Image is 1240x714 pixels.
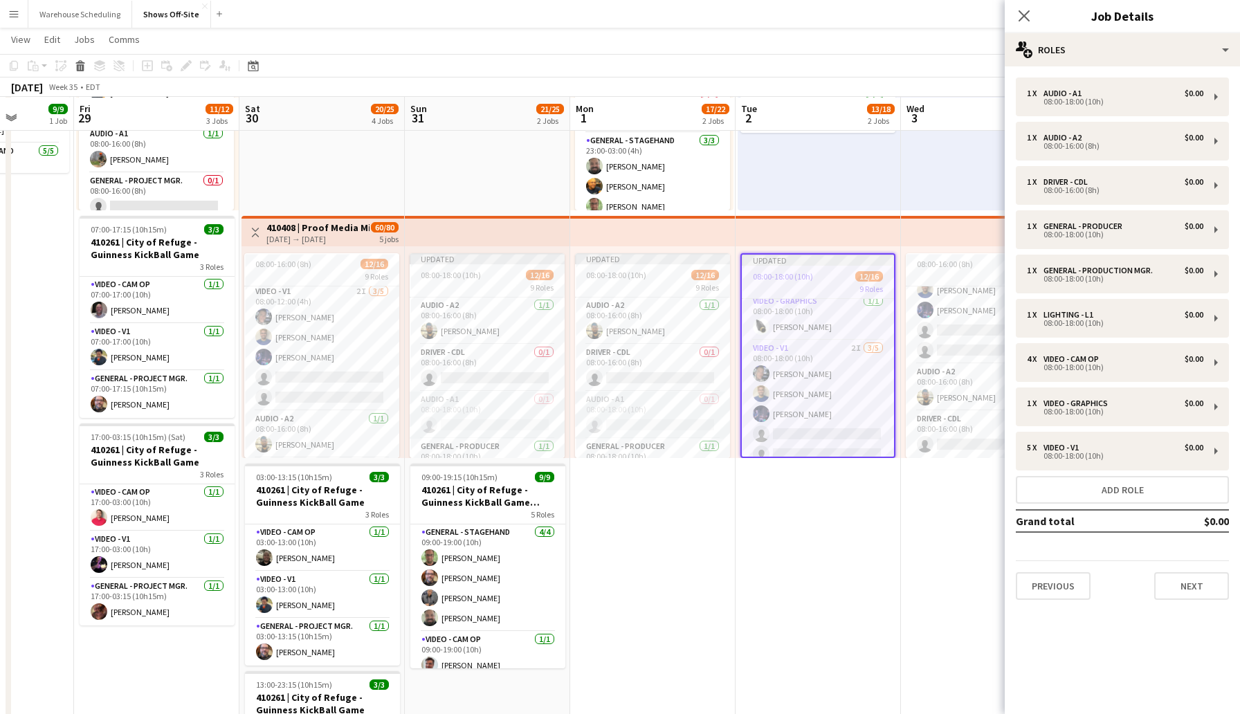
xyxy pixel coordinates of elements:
span: Jobs [74,33,95,46]
app-card-role: Video - Graphics1/108:00-18:00 (10h)[PERSON_NAME] [742,293,894,340]
div: Roles [1005,33,1240,66]
div: 08:00-18:00 (10h) [1027,452,1203,459]
a: Jobs [69,30,100,48]
app-job-card: 08:00-16:00 (8h)12/169 Roles08:00-12:00 (4h)[PERSON_NAME]Video - V12I3/508:00-12:00 (4h)[PERSON_N... [244,253,399,458]
div: 5 jobs [379,232,399,244]
span: Week 35 [46,82,80,92]
div: $0.00 [1185,443,1203,452]
span: Fri [80,102,91,115]
div: $0.00 [1185,89,1203,98]
app-card-role: 08:00-12:00 (4h)[PERSON_NAME][PERSON_NAME][PERSON_NAME] [906,237,1061,364]
span: 17/22 [702,104,729,114]
app-job-card: 07:00-17:15 (10h15m)3/3410261 | City of Refuge - Guinness KickBall Game3 RolesVideo - Cam Op1/107... [80,216,235,418]
div: 2 Jobs [702,116,729,126]
span: 9 Roles [695,282,719,293]
app-card-role: General - Producer1/108:00-18:00 (10h) [410,439,565,486]
app-card-role: General - Project Mgr.1/103:00-13:15 (10h15m)[PERSON_NAME] [245,619,400,666]
app-card-role: Video - Cam Op1/109:00-19:00 (10h)[PERSON_NAME] [410,632,565,679]
div: Updated [742,255,894,266]
span: 9/9 [48,104,68,114]
span: 31 [408,110,427,126]
app-card-role: General - Stagehand4/409:00-19:00 (10h)[PERSON_NAME][PERSON_NAME][PERSON_NAME][PERSON_NAME] [410,524,565,632]
span: 08:00-16:00 (8h) [255,259,311,269]
td: Grand total [1016,510,1164,532]
div: Updated08:00-18:00 (10h)12/169 RolesAudio - A21/108:00-16:00 (8h)[PERSON_NAME]Driver - CDL0/108:0... [410,253,565,458]
span: 3 Roles [200,262,224,272]
button: Next [1154,572,1229,600]
div: 1 x [1027,89,1043,98]
div: 4 Jobs [372,116,398,126]
button: Add role [1016,476,1229,504]
span: 21/25 [536,104,564,114]
span: Tue [741,102,757,115]
div: $0.00 [1185,266,1203,275]
div: 08:00-16:00 (8h) [1027,187,1203,194]
span: Wed [906,102,924,115]
h3: Job Details [1005,7,1240,25]
app-card-role: Video - Cam Op1/117:00-03:00 (10h)[PERSON_NAME] [80,484,235,531]
a: Comms [103,30,145,48]
h3: 410261 | City of Refuge - Guinness KickBall Game [245,484,400,509]
span: 17:00-03:15 (10h15m) (Sat) [91,432,185,442]
div: $0.00 [1185,133,1203,143]
app-job-card: 17:00-03:15 (10h15m) (Sat)3/3410261 | City of Refuge - Guinness KickBall Game3 RolesVideo - Cam O... [80,423,235,625]
span: 08:00-16:00 (8h) [917,259,973,269]
app-card-role: Video - V11/107:00-17:00 (10h)[PERSON_NAME] [80,324,235,371]
span: 3 Roles [200,469,224,479]
span: 13:00-23:15 (10h15m) [256,679,332,690]
div: 1 x [1027,221,1043,231]
div: Lighting - L1 [1043,310,1099,320]
span: 3/3 [204,432,224,442]
app-card-role: Audio - A21/108:00-16:00 (8h)[PERSON_NAME] [244,411,399,458]
span: 3/3 [370,472,389,482]
h3: 410408 | Proof Media Mix - Virgin Cruise 2025 [266,221,370,234]
td: $0.00 [1164,510,1229,532]
app-job-card: 03:00-13:15 (10h15m)3/3410261 | City of Refuge - Guinness KickBall Game3 RolesVideo - Cam Op1/103... [245,464,400,666]
div: 1 x [1027,133,1043,143]
app-job-card: Updated08:00-18:00 (10h)12/169 Roles[PERSON_NAME] [PERSON_NAME]Video - Graphics1/108:00-18:00 (10... [740,253,895,458]
span: 07:00-17:15 (10h15m) [91,224,167,235]
span: 5 Roles [531,509,554,520]
span: 3 Roles [365,509,389,520]
div: 2 Jobs [537,116,563,126]
span: 13/18 [867,104,895,114]
a: Edit [39,30,66,48]
div: 08:00-18:00 (10h) [1027,408,1203,415]
h3: 410261 | City of Refuge - Guinness KickBall Game Load Out [410,484,565,509]
span: 3 [904,110,924,126]
div: 08:00-18:00 (10h) [1027,98,1203,105]
span: 08:00-18:00 (10h) [421,270,481,280]
div: 08:00-18:00 (10h) [1027,364,1203,371]
app-card-role: Video - Cam Op1/107:00-17:00 (10h)[PERSON_NAME] [80,277,235,324]
div: 08:00-16:00 (8h) [1027,143,1203,149]
span: 60/80 [371,222,399,232]
div: $0.00 [1185,310,1203,320]
span: 1 [574,110,594,126]
app-card-role: Driver - CDL0/108:00-16:00 (8h) [906,411,1061,458]
app-card-role: Audio - A11/108:00-16:00 (8h)[PERSON_NAME] [79,126,234,173]
span: Edit [44,33,60,46]
app-card-role: Audio - A10/108:00-18:00 (10h) [410,392,565,439]
span: 12/16 [691,270,719,280]
div: $0.00 [1185,354,1203,364]
button: Shows Off-Site [132,1,211,28]
app-card-role: General - Stagehand3/323:00-03:00 (4h)[PERSON_NAME][PERSON_NAME][PERSON_NAME] [575,133,730,220]
span: 3/3 [370,679,389,690]
div: Driver - CDL [1043,177,1093,187]
app-card-role: Driver - CDL0/108:00-16:00 (8h) [410,345,565,392]
div: 1 x [1027,177,1043,187]
div: Audio - A1 [1043,89,1087,98]
span: Sun [410,102,427,115]
div: Video - Graphics [1043,399,1113,408]
div: $0.00 [1185,177,1203,187]
div: [DATE] [11,80,43,94]
a: View [6,30,36,48]
div: Updated [575,253,730,264]
span: 20/25 [371,104,399,114]
span: 12/16 [361,259,388,269]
